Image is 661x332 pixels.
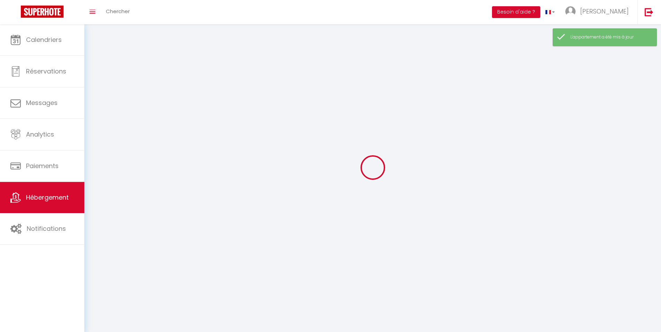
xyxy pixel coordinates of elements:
[27,224,66,233] span: Notifications
[580,7,629,16] span: [PERSON_NAME]
[565,6,576,17] img: ...
[492,6,540,18] button: Besoin d'aide ?
[26,193,69,202] span: Hébergement
[645,8,653,16] img: logout
[106,8,130,15] span: Chercher
[26,130,54,139] span: Analytics
[21,6,63,18] img: Super Booking
[26,35,62,44] span: Calendriers
[26,161,59,170] span: Paiements
[26,98,58,107] span: Messages
[570,34,650,41] div: L'appartement a été mis à jour
[26,67,66,76] span: Réservations
[6,3,26,24] button: Ouvrir le widget de chat LiveChat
